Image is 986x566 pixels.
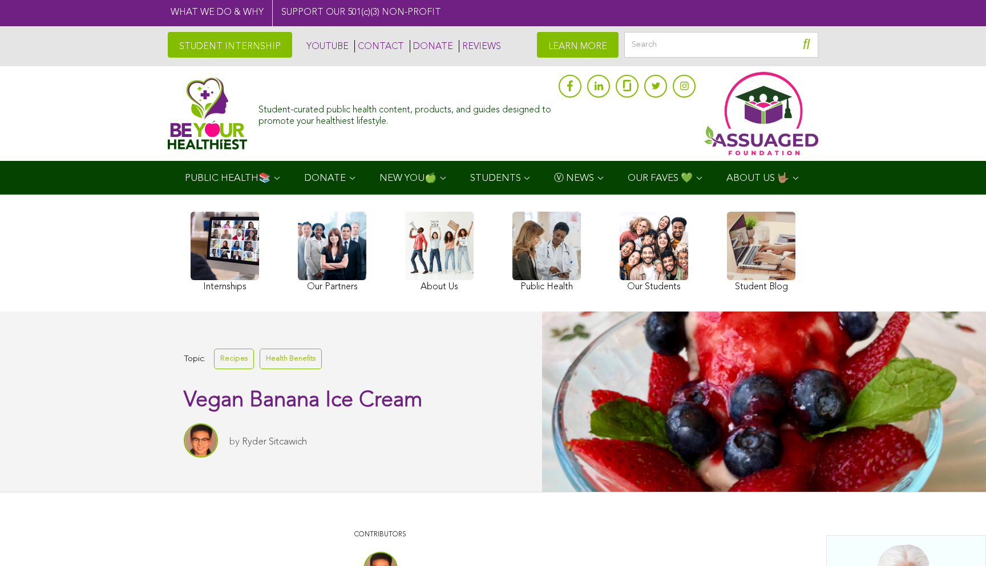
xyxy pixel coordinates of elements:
div: Navigation Menu [168,161,818,195]
span: OUR FAVES 💚 [628,173,693,183]
iframe: Chat Widget [929,511,986,566]
div: Student-curated public health content, products, and guides designed to promote your healthiest l... [258,99,553,127]
a: STUDENT INTERNSHIP [168,32,292,58]
a: REVIEWS [459,40,501,52]
img: glassdoor [623,80,631,91]
a: CONTACT [354,40,404,52]
span: Ⓥ NEWS [554,173,594,183]
span: NEW YOU🍏 [379,173,437,183]
span: PUBLIC HEALTH📚 [185,173,270,183]
span: DONATE [304,173,346,183]
a: Recipes [214,349,254,369]
p: CONTRIBUTORS [195,529,566,540]
a: DONATE [410,40,453,52]
img: Assuaged [168,77,247,149]
a: Health Benefits [260,349,322,369]
a: Ryder Sitcawich [242,437,307,447]
a: LEARN MORE [537,32,619,58]
img: Ryder Sitcawich [184,423,218,458]
a: YOUTUBE [304,40,349,52]
span: ABOUT US 🤟🏽 [726,173,789,183]
span: STUDENTS [470,173,521,183]
img: Assuaged App [704,72,818,155]
span: by [229,437,240,447]
span: Vegan Banana Ice Cream [184,390,422,411]
span: Topic: [184,351,205,367]
input: Search [624,32,818,58]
